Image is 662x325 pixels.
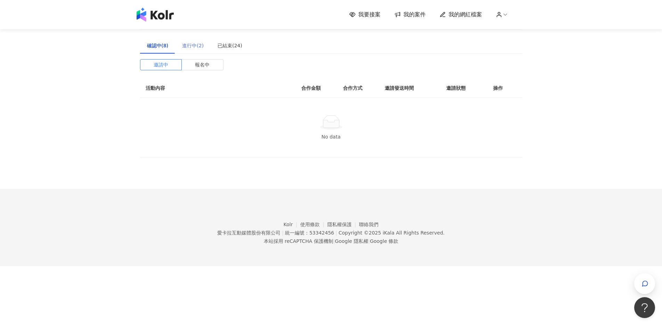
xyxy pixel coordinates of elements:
a: 我的案件 [394,11,426,18]
th: 操作 [488,79,522,98]
iframe: Help Scout Beacon - Open [634,297,655,318]
a: 我的網紅檔案 [440,11,482,18]
div: No data [148,133,514,141]
a: Google 隱私權 [335,238,368,244]
span: 我的網紅檔案 [449,11,482,18]
span: 我的案件 [403,11,426,18]
a: Kolr [284,222,300,227]
a: 使用條款 [300,222,327,227]
th: 邀請發送時間 [379,79,441,98]
a: 聯絡我們 [359,222,378,227]
div: 已結束(24) [218,42,242,49]
div: 進行中(2) [182,42,204,49]
th: 活動內容 [140,79,279,98]
th: 邀請狀態 [441,79,487,98]
div: 統一編號：53342456 [285,230,334,236]
span: | [335,230,337,236]
span: | [333,238,335,244]
a: 我要接案 [349,11,381,18]
span: 本站採用 reCAPTCHA 保護機制 [264,237,398,245]
span: | [368,238,370,244]
th: 合作金額 [296,79,337,98]
a: Google 條款 [370,238,398,244]
span: 我要接案 [358,11,381,18]
span: | [282,230,284,236]
a: iKala [383,230,394,236]
span: 報名中 [195,60,210,70]
span: 邀請中 [154,60,168,70]
div: 確認中(8) [147,42,169,49]
a: 隱私權保護 [327,222,359,227]
div: 愛卡拉互動媒體股份有限公司 [217,230,280,236]
div: Copyright © 2025 All Rights Reserved. [338,230,444,236]
th: 合作方式 [337,79,379,98]
img: logo [137,8,174,22]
